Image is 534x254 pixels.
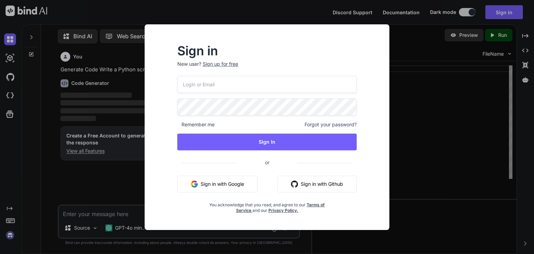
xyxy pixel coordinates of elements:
[268,208,298,213] a: Privacy Policy.
[177,76,357,93] input: Login or Email
[177,61,357,76] p: New user?
[203,61,238,68] div: Sign up for free
[237,154,297,171] span: or
[236,202,325,213] a: Terms of Service
[305,121,357,128] span: Forgot your password?
[207,198,327,213] div: You acknowledge that you read, and agree to our and our
[177,134,357,150] button: Sign In
[191,181,198,188] img: google
[277,176,357,192] button: Sign in with Github
[177,45,357,56] h2: Sign in
[177,121,215,128] span: Remember me
[177,176,258,192] button: Sign in with Google
[291,181,298,188] img: github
